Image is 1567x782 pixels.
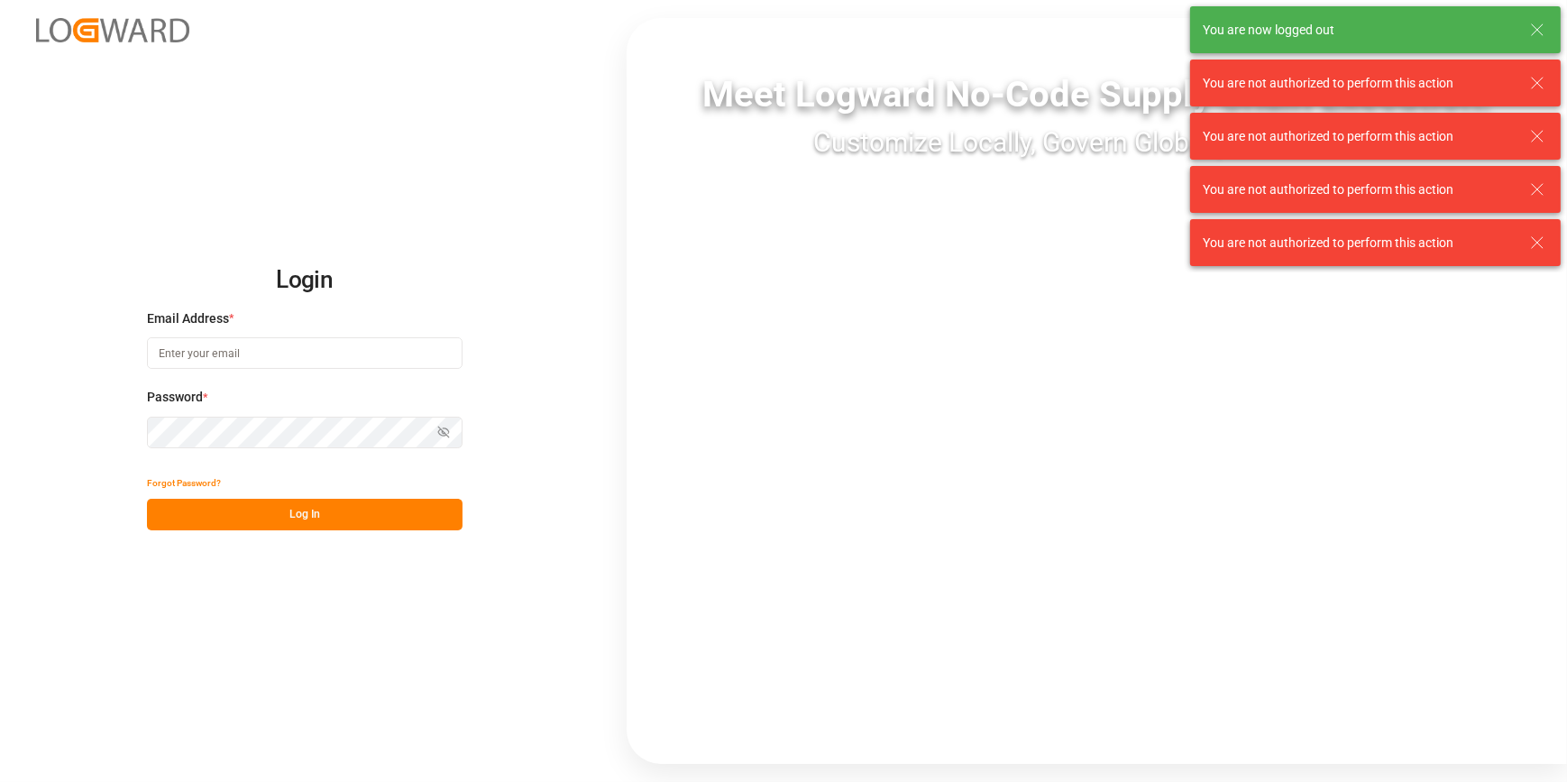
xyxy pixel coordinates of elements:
img: Logward_new_orange.png [36,18,189,42]
div: You are now logged out [1203,21,1513,40]
div: You are not authorized to perform this action [1203,74,1513,93]
span: Email Address [147,309,229,328]
div: You are not authorized to perform this action [1203,234,1513,253]
div: You are not authorized to perform this action [1203,127,1513,146]
div: You are not authorized to perform this action [1203,180,1513,199]
h2: Login [147,252,463,309]
span: Password [147,388,203,407]
div: Customize Locally, Govern Globally, Deliver Fast [627,122,1567,162]
button: Log In [147,499,463,530]
input: Enter your email [147,337,463,369]
button: Forgot Password? [147,467,221,499]
div: Meet Logward No-Code Supply Chain Execution: [627,68,1567,122]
